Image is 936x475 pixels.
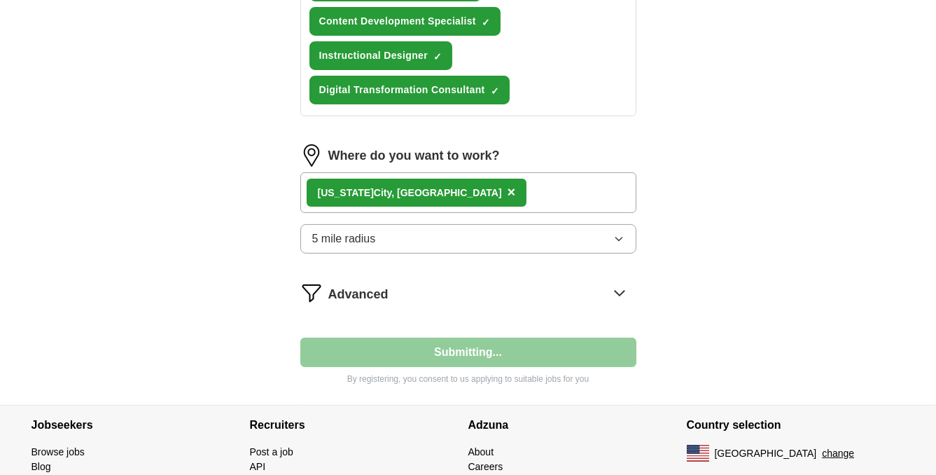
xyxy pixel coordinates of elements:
button: Content Development Specialist✓ [309,7,501,36]
a: Blog [32,461,51,472]
a: Post a job [250,446,293,457]
label: Where do you want to work? [328,146,500,165]
button: × [508,182,516,203]
button: Submitting... [300,338,636,367]
button: Digital Transformation Consultant✓ [309,76,510,104]
span: Instructional Designer [319,48,428,63]
button: change [822,446,854,461]
a: Careers [468,461,503,472]
img: US flag [687,445,709,462]
span: ✓ [482,17,490,28]
p: By registering, you consent to us applying to suitable jobs for you [300,373,636,385]
strong: [US_STATE] [318,187,374,198]
button: 5 mile radius [300,224,636,254]
img: filter [300,282,323,304]
span: × [508,184,516,200]
span: Content Development Specialist [319,14,476,29]
span: [GEOGRAPHIC_DATA] [715,446,817,461]
a: API [250,461,266,472]
span: Digital Transformation Consultant [319,83,485,97]
span: Advanced [328,285,389,304]
a: About [468,446,494,457]
span: 5 mile radius [312,230,376,247]
button: Instructional Designer✓ [309,41,453,70]
img: location.png [300,144,323,167]
a: Browse jobs [32,446,85,457]
span: ✓ [491,85,499,97]
span: ✓ [433,51,442,62]
h4: Country selection [687,406,905,445]
div: City, [GEOGRAPHIC_DATA] [318,186,502,200]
